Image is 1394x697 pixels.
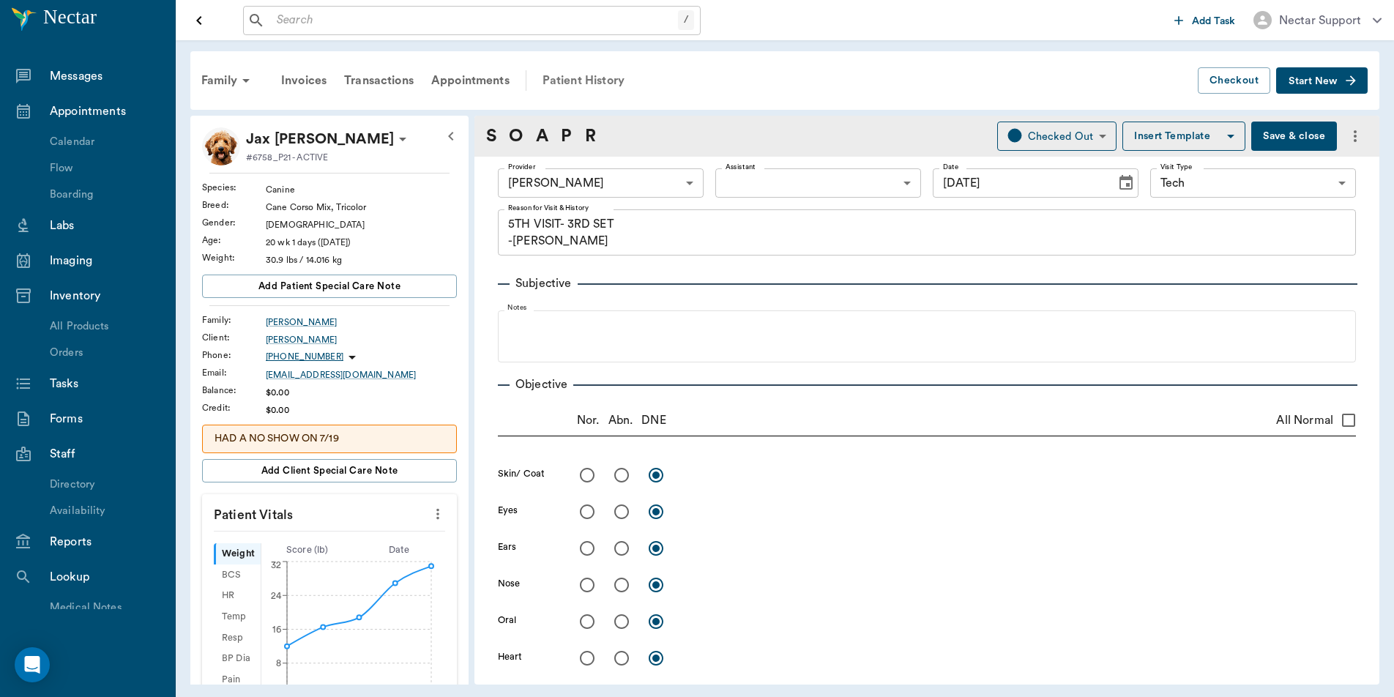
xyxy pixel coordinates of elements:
[214,627,261,649] div: Resp
[1276,411,1333,429] span: All Normal
[943,162,958,172] label: Date
[266,316,457,329] a: [PERSON_NAME]
[50,410,160,428] div: Forms
[202,313,266,327] div: Family :
[43,1,163,33] h6: Nectar
[50,102,160,120] div: Appointments
[561,123,572,149] a: P
[726,162,756,172] label: Assistant
[50,345,169,361] div: Orders
[508,162,535,172] label: Provider
[214,564,261,586] div: BCS
[202,331,266,344] div: Client :
[215,431,444,447] p: HAD A NO SHOW ON 7/19
[202,127,240,165] img: Profile Image
[510,376,573,393] p: Objective
[202,275,457,298] button: Add patient Special Care Note
[1028,128,1094,145] div: Checked Out
[246,127,394,151] p: Jax [PERSON_NAME]
[202,384,266,397] div: Balance :
[508,203,589,213] label: Reason for Visit & History
[534,63,633,98] a: Patient History
[272,63,335,98] a: Invoices
[1111,168,1141,198] button: Choose date, selected date is Sep 11, 2025
[50,160,169,176] div: Flow
[202,234,266,247] div: Age :
[276,659,281,668] tspan: 8
[641,411,666,429] p: DNE
[214,649,261,670] div: BP Dia
[508,216,1346,250] textarea: 5TH VISIT- 3RD SET -[PERSON_NAME]
[498,467,545,480] label: Skin/ Coat
[50,287,160,305] div: Inventory
[202,251,266,264] div: Weight :
[585,123,596,149] a: R
[50,477,169,493] div: Directory
[486,123,496,149] a: S
[353,543,445,557] div: Date
[271,10,678,31] input: Search
[50,187,169,203] div: Boarding
[422,63,518,98] a: Appointments
[50,533,160,551] div: Reports
[50,67,160,85] div: Messages
[214,586,261,607] div: HR
[266,236,457,249] div: 20 wk 1 days ([DATE])
[202,459,457,482] button: Add client Special Care Note
[214,543,261,564] div: Weight
[202,181,266,194] div: Species :
[678,10,694,30] div: /
[1279,12,1361,29] div: Nectar Support
[202,401,266,414] div: Credit :
[498,614,516,627] label: Oral
[202,198,266,212] div: Breed :
[426,502,450,526] button: more
[15,647,50,682] div: Open Intercom Messenger
[271,561,281,570] tspan: 32
[50,600,169,616] div: Medical Notes
[498,577,520,590] label: Nose
[266,218,457,231] div: [DEMOGRAPHIC_DATA]
[1276,67,1368,94] button: Start New
[50,134,169,150] div: Calendar
[509,123,523,149] a: O
[577,411,600,429] p: Nor.
[1343,124,1368,149] button: more
[258,278,400,294] span: Add patient Special Care Note
[1242,7,1393,34] button: Nectar Support
[933,168,1106,198] input: MM/DD/YYYY
[1198,67,1270,94] button: Checkout
[50,252,160,269] div: Imaging
[50,503,169,519] div: Availability
[266,386,457,399] div: $0.00
[266,183,457,196] div: Canine
[184,6,214,35] button: Open drawer
[266,351,343,363] p: [PHONE_NUMBER]
[266,201,457,214] div: Cane Corso Mix, Tricolor
[202,494,457,531] p: Patient Vitals
[50,445,160,463] div: Staff
[50,318,169,335] div: All Products
[498,540,516,553] label: Ears
[266,368,457,381] a: [EMAIL_ADDRESS][DOMAIN_NAME]
[536,123,548,149] a: A
[261,543,354,557] div: Score ( lb )
[510,275,578,292] p: Subjective
[498,168,704,198] div: [PERSON_NAME]
[498,504,518,517] label: Eyes
[261,463,398,479] span: Add client Special Care Note
[266,333,457,346] a: [PERSON_NAME]
[266,403,457,417] div: $0.00
[498,650,523,663] label: Heart
[266,253,457,266] div: 30.9 lbs / 14.016 kg
[272,625,281,634] tspan: 16
[202,216,266,229] div: Gender :
[50,568,160,586] div: Lookup
[507,303,527,313] label: Notes
[335,63,422,98] div: Transactions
